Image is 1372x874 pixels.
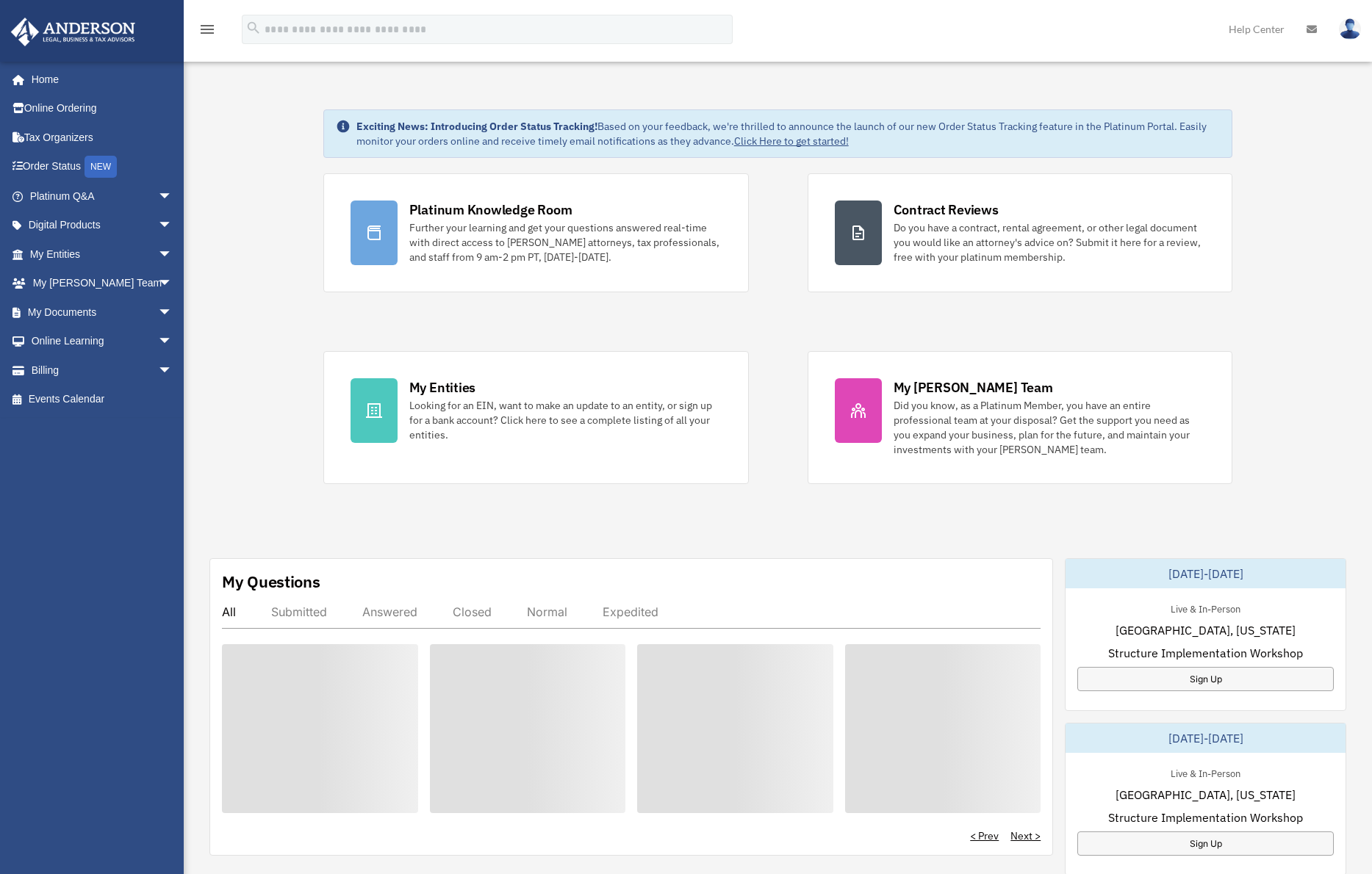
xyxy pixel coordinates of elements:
[158,239,187,270] span: arrow_drop_down
[1159,765,1252,780] div: Live & In-Person
[10,269,195,298] a: My [PERSON_NAME] Teamarrow_drop_down
[409,220,722,264] div: Further your learning and get your questions answered real-time with direct access to [PERSON_NAM...
[158,269,187,299] span: arrow_drop_down
[603,604,658,619] div: Expedited
[222,571,320,593] div: My Questions
[10,297,195,327] a: My Documentsarrow_drop_down
[245,20,262,36] i: search
[158,211,187,241] span: arrow_drop_down
[1108,644,1303,662] span: Structure Implementation Workshop
[808,351,1233,484] a: My [PERSON_NAME] Team Did you know, as a Platinum Member, you have an entire professional team at...
[10,385,195,414] a: Events Calendar
[1116,621,1296,639] span: [GEOGRAPHIC_DATA], [US_STATE]
[1116,786,1296,803] span: [GEOGRAPHIC_DATA], [US_STATE]
[10,355,195,385] a: Billingarrow_drop_down
[527,604,567,619] div: Normal
[894,201,999,219] div: Contract Reviews
[409,378,475,397] div: My Entities
[323,173,749,292] a: Platinum Knowledge Room Further your learning and get your questions answered real-time with dire...
[10,94,195,123] a: Online Ordering
[808,173,1233,292] a: Contract Reviews Do you have a contract, rental agreement, or other legal document you would like...
[970,828,999,843] a: < Prev
[10,65,187,94] a: Home
[362,604,417,619] div: Answered
[734,134,849,148] a: Click Here to get started!
[158,181,187,212] span: arrow_drop_down
[222,604,236,619] div: All
[1339,18,1361,40] img: User Pic
[158,327,187,357] span: arrow_drop_down
[1066,723,1346,753] div: [DATE]-[DATE]
[409,398,722,442] div: Looking for an EIN, want to make an update to an entity, or sign up for a bank account? Click her...
[1077,831,1334,856] a: Sign Up
[10,123,195,152] a: Tax Organizers
[198,21,216,38] i: menu
[85,156,117,178] div: NEW
[10,239,195,269] a: My Entitiesarrow_drop_down
[10,181,195,211] a: Platinum Q&Aarrow_drop_down
[894,378,1053,397] div: My [PERSON_NAME] Team
[158,297,187,328] span: arrow_drop_down
[7,18,140,46] img: Anderson Advisors Platinum Portal
[356,120,597,133] strong: Exciting News: Introducing Order Status Tracking!
[409,201,572,219] div: Platinum Knowledge Room
[453,604,492,619] div: Closed
[894,220,1206,264] div: Do you have a contract, rental agreement, or other legal document you would like an attorney's ad...
[1108,809,1303,826] span: Structure Implementation Workshop
[10,327,195,356] a: Online Learningarrow_drop_down
[198,26,216,38] a: menu
[1066,559,1346,588] div: [DATE]-[DATE]
[356,119,1221,148] div: Based on your feedback, we're thrilled to announce the launch of our new Order Status Tracking fe...
[10,211,195,240] a: Digital Productsarrow_drop_down
[1077,667,1334,691] a: Sign Up
[10,152,195,182] a: Order StatusNEW
[158,355,187,386] span: arrow_drop_down
[1159,600,1252,615] div: Live & In-Person
[271,604,327,619] div: Submitted
[1010,828,1041,843] a: Next >
[894,398,1206,457] div: Did you know, as a Platinum Member, you have an entire professional team at your disposal? Get th...
[323,351,749,484] a: My Entities Looking for an EIN, want to make an update to an entity, or sign up for a bank accoun...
